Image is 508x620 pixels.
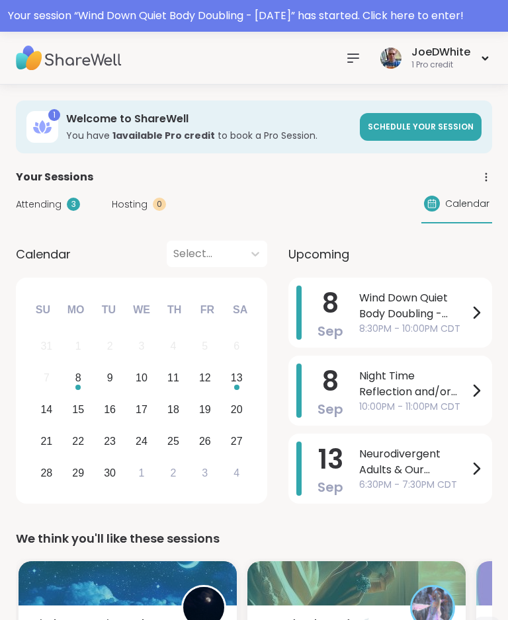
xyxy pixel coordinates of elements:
[64,364,93,393] div: Choose Monday, September 8th, 2025
[190,396,219,424] div: Choose Friday, September 19th, 2025
[226,295,255,325] div: Sa
[359,290,468,322] span: Wind Down Quiet Body Doubling - [DATE]
[72,432,84,450] div: 22
[32,427,61,455] div: Choose Sunday, September 21st, 2025
[67,198,80,211] div: 3
[359,400,468,414] span: 10:00PM - 11:00PM CDT
[167,369,179,387] div: 11
[359,368,468,400] span: Night Time Reflection and/or Body Doubling
[64,332,93,361] div: Not available Monday, September 1st, 2025
[233,337,239,355] div: 6
[75,337,81,355] div: 1
[190,427,219,455] div: Choose Friday, September 26th, 2025
[322,285,339,322] span: 8
[359,478,468,492] span: 6:30PM - 7:30PM CDT
[153,198,166,211] div: 0
[32,459,61,487] div: Choose Sunday, September 28th, 2025
[199,369,211,387] div: 12
[202,464,208,482] div: 3
[317,478,343,496] span: Sep
[160,295,189,325] div: Th
[64,459,93,487] div: Choose Monday, September 29th, 2025
[167,401,179,418] div: 18
[112,198,148,212] span: Hosting
[317,400,343,418] span: Sep
[222,459,251,487] div: Choose Saturday, October 4th, 2025
[32,332,61,361] div: Not available Sunday, August 31st, 2025
[128,332,156,361] div: Not available Wednesday, September 3rd, 2025
[318,441,343,478] span: 13
[231,369,243,387] div: 13
[104,464,116,482] div: 30
[16,169,93,185] span: Your Sessions
[360,113,482,141] a: Schedule your session
[202,337,208,355] div: 5
[32,396,61,424] div: Choose Sunday, September 14th, 2025
[167,432,179,450] div: 25
[75,369,81,387] div: 8
[411,59,470,71] div: 1 Pro credit
[107,337,113,355] div: 2
[192,295,222,325] div: Fr
[170,337,176,355] div: 4
[231,432,243,450] div: 27
[222,396,251,424] div: Choose Saturday, September 20th, 2025
[128,427,156,455] div: Choose Wednesday, September 24th, 2025
[222,427,251,455] div: Choose Saturday, September 27th, 2025
[96,364,124,393] div: Choose Tuesday, September 9th, 2025
[170,464,176,482] div: 2
[368,121,474,132] span: Schedule your session
[136,369,148,387] div: 10
[136,432,148,450] div: 24
[159,364,188,393] div: Choose Thursday, September 11th, 2025
[48,109,60,121] div: 1
[96,459,124,487] div: Choose Tuesday, September 30th, 2025
[16,198,62,212] span: Attending
[94,295,123,325] div: Tu
[96,396,124,424] div: Choose Tuesday, September 16th, 2025
[44,369,50,387] div: 7
[139,464,145,482] div: 1
[128,459,156,487] div: Choose Wednesday, October 1st, 2025
[159,332,188,361] div: Not available Thursday, September 4th, 2025
[66,129,352,142] h3: You have to book a Pro Session.
[139,337,145,355] div: 3
[288,245,349,263] span: Upcoming
[40,401,52,418] div: 14
[40,464,52,482] div: 28
[64,427,93,455] div: Choose Monday, September 22nd, 2025
[159,396,188,424] div: Choose Thursday, September 18th, 2025
[96,332,124,361] div: Not available Tuesday, September 2nd, 2025
[107,369,113,387] div: 9
[128,364,156,393] div: Choose Wednesday, September 10th, 2025
[199,401,211,418] div: 19
[40,337,52,355] div: 31
[445,197,489,211] span: Calendar
[159,459,188,487] div: Choose Thursday, October 2nd, 2025
[222,364,251,393] div: Choose Saturday, September 13th, 2025
[199,432,211,450] div: 26
[28,295,58,325] div: Su
[159,427,188,455] div: Choose Thursday, September 25th, 2025
[40,432,52,450] div: 21
[359,322,468,336] span: 8:30PM - 10:00PM CDT
[104,401,116,418] div: 16
[190,332,219,361] div: Not available Friday, September 5th, 2025
[104,432,116,450] div: 23
[136,401,148,418] div: 17
[72,464,84,482] div: 29
[222,332,251,361] div: Not available Saturday, September 6th, 2025
[127,295,156,325] div: We
[411,45,470,59] div: JoeDWhite
[61,295,90,325] div: Mo
[72,401,84,418] div: 15
[317,322,343,340] span: Sep
[30,330,252,488] div: month 2025-09
[66,112,352,126] h3: Welcome to ShareWell
[190,364,219,393] div: Choose Friday, September 12th, 2025
[128,396,156,424] div: Choose Wednesday, September 17th, 2025
[16,35,122,81] img: ShareWell Nav Logo
[64,396,93,424] div: Choose Monday, September 15th, 2025
[190,459,219,487] div: Choose Friday, October 3rd, 2025
[231,401,243,418] div: 20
